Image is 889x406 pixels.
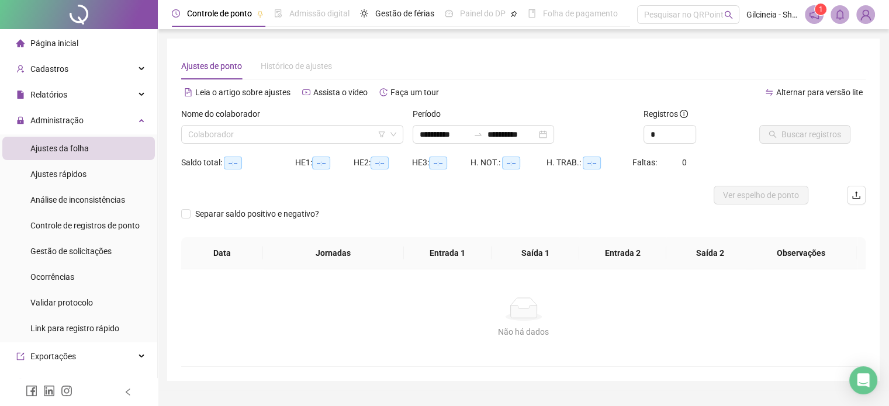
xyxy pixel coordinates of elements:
[30,39,78,48] span: Página inicial
[680,110,688,118] span: info-circle
[579,237,667,269] th: Entrada 2
[759,125,850,144] button: Buscar registros
[404,237,492,269] th: Entrada 1
[257,11,264,18] span: pushpin
[714,186,808,204] button: Ver espelho de ponto
[460,9,506,18] span: Painel do DP
[16,116,25,124] span: lock
[26,385,37,397] span: facebook
[30,144,89,153] span: Ajustes da folha
[30,377,74,387] span: Integrações
[413,107,448,120] label: Período
[429,157,447,169] span: --:--
[274,9,282,18] span: file-done
[746,237,857,269] th: Observações
[543,9,618,18] span: Folha de pagamento
[30,116,84,125] span: Administração
[528,9,536,18] span: book
[390,131,397,138] span: down
[765,88,773,96] span: swap
[312,157,330,169] span: --:--
[16,352,25,360] span: export
[30,324,119,333] span: Link para registro rápido
[184,88,192,96] span: file-text
[289,9,350,18] span: Admissão digital
[181,107,268,120] label: Nome do colaborador
[30,247,112,256] span: Gestão de solicitações
[378,131,385,138] span: filter
[379,88,388,96] span: history
[682,158,687,167] span: 0
[492,237,579,269] th: Saída 1
[61,385,72,397] span: instagram
[776,88,863,97] span: Alternar para versão lite
[187,9,252,18] span: Controle de ponto
[30,64,68,74] span: Cadastros
[195,325,852,338] div: Não há dados
[16,39,25,47] span: home
[412,156,471,169] div: HE 3:
[857,6,874,23] img: 78913
[473,130,483,139] span: to
[263,237,404,269] th: Jornadas
[852,190,861,200] span: upload
[809,9,819,20] span: notification
[191,207,324,220] span: Separar saldo positivo e negativo?
[445,9,453,18] span: dashboard
[755,247,848,259] span: Observações
[30,352,76,361] span: Exportações
[849,366,877,394] div: Open Intercom Messenger
[583,157,601,169] span: --:--
[181,237,263,269] th: Data
[30,169,87,179] span: Ajustes rápidos
[666,237,754,269] th: Saída 2
[502,157,520,169] span: --:--
[30,90,67,99] span: Relatórios
[819,5,823,13] span: 1
[360,9,368,18] span: sun
[375,9,434,18] span: Gestão de férias
[195,88,290,97] span: Leia o artigo sobre ajustes
[224,157,242,169] span: --:--
[30,272,74,282] span: Ocorrências
[302,88,310,96] span: youtube
[471,156,546,169] div: H. NOT.:
[746,8,798,21] span: Gilcineia - Shoes store
[43,385,55,397] span: linkedin
[30,195,125,204] span: Análise de inconsistências
[16,65,25,73] span: user-add
[295,156,354,169] div: HE 1:
[510,11,517,18] span: pushpin
[181,61,242,71] span: Ajustes de ponto
[815,4,826,15] sup: 1
[371,157,389,169] span: --:--
[313,88,368,97] span: Assista o vídeo
[390,88,439,97] span: Faça um tour
[261,61,332,71] span: Histórico de ajustes
[30,221,140,230] span: Controle de registros de ponto
[835,9,845,20] span: bell
[632,158,659,167] span: Faltas:
[644,107,688,120] span: Registros
[354,156,412,169] div: HE 2:
[546,156,632,169] div: H. TRAB.:
[124,388,132,396] span: left
[16,91,25,99] span: file
[30,298,93,307] span: Validar protocolo
[724,11,733,19] span: search
[181,156,295,169] div: Saldo total:
[172,9,180,18] span: clock-circle
[473,130,483,139] span: swap-right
